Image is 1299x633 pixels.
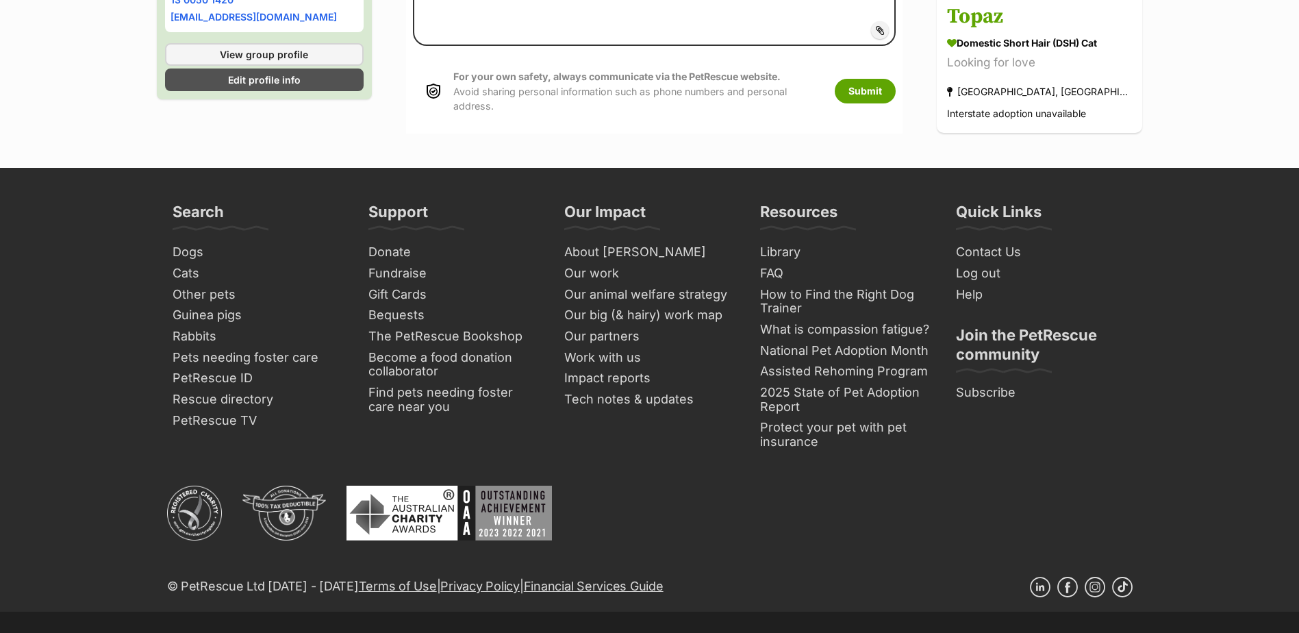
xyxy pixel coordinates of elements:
[363,347,545,382] a: Become a food donation collaborator
[363,284,545,306] a: Gift Cards
[559,284,741,306] a: Our animal welfare strategy
[760,202,837,229] h3: Resources
[167,284,349,306] a: Other pets
[947,2,1132,33] h3: Topaz
[346,486,552,541] img: Australian Charity Awards - Outstanding Achievement Winner 2023 - 2022 - 2021
[363,263,545,284] a: Fundraise
[950,263,1133,284] a: Log out
[1085,577,1105,597] a: Instagram
[947,108,1086,120] span: Interstate adoption unavailable
[956,325,1127,372] h3: Join the PetRescue community
[559,326,741,347] a: Our partners
[167,305,349,326] a: Guinea pigs
[167,263,349,284] a: Cats
[559,242,741,263] a: About [PERSON_NAME]
[755,361,937,382] a: Assisted Rehoming Program
[440,579,519,593] a: Privacy Policy
[559,263,741,284] a: Our work
[564,202,646,229] h3: Our Impact
[453,69,821,113] p: Avoid sharing personal information such as phone numbers and personal address.
[220,47,308,62] span: View group profile
[359,579,437,593] a: Terms of Use
[559,389,741,410] a: Tech notes & updates
[167,368,349,389] a: PetRescue ID
[242,486,326,541] img: DGR
[755,284,937,319] a: How to Find the Right Dog Trainer
[1030,577,1050,597] a: Linkedin
[228,73,301,87] span: Edit profile info
[950,284,1133,306] a: Help
[524,579,664,593] a: Financial Services Guide
[167,347,349,369] a: Pets needing foster care
[559,347,741,369] a: Work with us
[368,202,428,229] h3: Support
[165,69,364,91] a: Edit profile info
[167,242,349,263] a: Dogs
[363,242,545,263] a: Donate
[835,79,896,103] button: Submit
[167,486,222,541] img: ACNC
[165,43,364,66] a: View group profile
[1112,577,1133,597] a: TikTok
[755,242,937,263] a: Library
[755,319,937,340] a: What is compassion fatigue?
[950,382,1133,404] a: Subscribe
[950,242,1133,263] a: Contact Us
[167,410,349,432] a: PetRescue TV
[363,326,545,347] a: The PetRescue Bookshop
[956,202,1042,229] h3: Quick Links
[453,71,781,82] strong: For your own safety, always communicate via the PetRescue website.
[947,36,1132,51] div: Domestic Short Hair (DSH) Cat
[755,263,937,284] a: FAQ
[363,305,545,326] a: Bequests
[559,305,741,326] a: Our big (& hairy) work map
[559,368,741,389] a: Impact reports
[167,389,349,410] a: Rescue directory
[363,382,545,417] a: Find pets needing foster care near you
[947,83,1132,101] div: [GEOGRAPHIC_DATA], [GEOGRAPHIC_DATA]
[171,11,337,23] a: [EMAIL_ADDRESS][DOMAIN_NAME]
[1057,577,1078,597] a: Facebook
[173,202,224,229] h3: Search
[755,340,937,362] a: National Pet Adoption Month
[167,326,349,347] a: Rabbits
[755,417,937,452] a: Protect your pet with pet insurance
[947,54,1132,73] div: Looking for love
[755,382,937,417] a: 2025 State of Pet Adoption Report
[167,577,664,595] p: © PetRescue Ltd [DATE] - [DATE] | |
